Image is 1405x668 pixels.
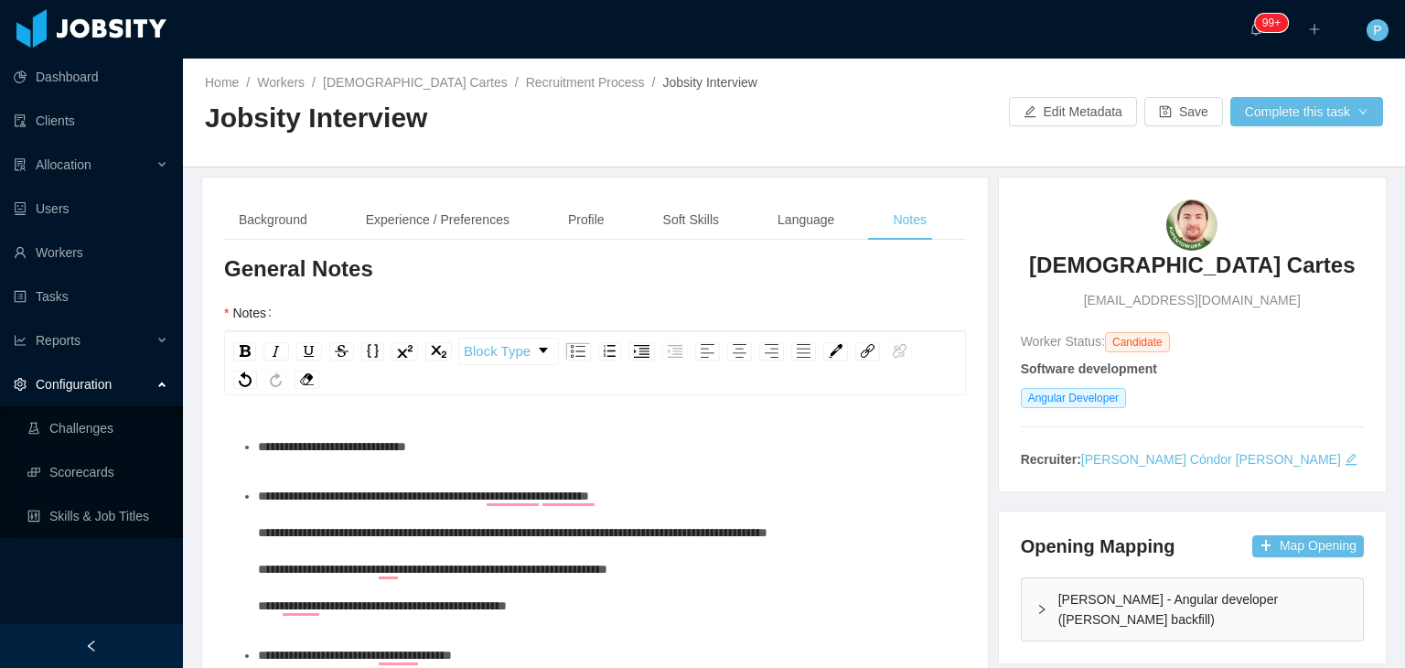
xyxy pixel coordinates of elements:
[329,342,354,361] div: Strikethrough
[1029,251,1355,280] h3: [DEMOGRAPHIC_DATA] Cartes
[456,338,562,365] div: rdw-block-control
[1249,23,1262,36] i: icon: bell
[1081,452,1341,467] a: [PERSON_NAME] Cóndor [PERSON_NAME]
[565,342,591,361] div: Unordered
[1021,361,1157,376] strong: Software development
[1230,97,1383,126] button: Complete this taskicon: down
[763,199,849,241] div: Language
[1036,604,1047,615] i: icon: right
[224,199,322,241] div: Background
[855,342,880,361] div: Link
[27,498,168,534] a: icon: controlSkills & Job Titles
[852,338,916,365] div: rdw-link-control
[652,75,656,90] span: /
[224,331,966,395] div: rdw-toolbar
[1009,97,1137,126] button: icon: editEdit Metadata
[1308,23,1321,36] i: icon: plus
[759,342,784,361] div: Right
[233,342,256,361] div: Bold
[1029,251,1355,291] a: [DEMOGRAPHIC_DATA] Cartes
[464,333,531,370] span: Block Type
[1021,388,1126,408] span: Angular Developer
[263,342,289,361] div: Italic
[312,75,316,90] span: /
[791,342,816,361] div: Justify
[230,338,456,365] div: rdw-inline-control
[1144,97,1223,126] button: icon: saveSave
[295,371,319,389] div: Remove
[36,333,80,348] span: Reports
[291,371,323,389] div: rdw-remove-control
[205,100,794,137] h2: Jobsity Interview
[1021,533,1175,559] h4: Opening Mapping
[1021,452,1081,467] strong: Recruiter:
[224,306,279,320] label: Notes
[224,254,966,284] h3: General Notes
[878,199,941,241] div: Notes
[14,278,168,315] a: icon: profileTasks
[323,75,508,90] a: [DEMOGRAPHIC_DATA] Cartes
[1021,334,1105,349] span: Worker Status:
[1166,199,1217,251] img: 780d249c-9bbd-4b9d-ad24-2fec92d5e6fe_68de752606078-90w.png
[14,158,27,171] i: icon: solution
[692,338,820,365] div: rdw-textalign-control
[14,59,168,95] a: icon: pie-chartDashboard
[27,410,168,447] a: icon: experimentChallenges
[628,342,655,361] div: Indent
[515,75,519,90] span: /
[27,454,168,490] a: icon: buildScorecards
[649,199,734,241] div: Soft Skills
[14,334,27,347] i: icon: line-chart
[1105,332,1170,352] span: Candidate
[14,378,27,391] i: icon: setting
[1022,578,1363,641] div: icon: right[PERSON_NAME] - Angular developer ([PERSON_NAME] backfill)
[296,342,322,361] div: Underline
[1084,291,1301,310] span: [EMAIL_ADDRESS][DOMAIN_NAME]
[553,199,619,241] div: Profile
[246,75,250,90] span: /
[1255,14,1288,32] sup: 1743
[562,338,692,365] div: rdw-list-control
[598,342,621,361] div: Ordered
[425,342,452,361] div: Subscript
[662,75,756,90] span: Jobsity Interview
[695,342,720,361] div: Left
[14,102,168,139] a: icon: auditClients
[887,342,912,361] div: Unlink
[458,338,559,365] div: rdw-dropdown
[14,190,168,227] a: icon: robotUsers
[36,377,112,392] span: Configuration
[36,157,91,172] span: Allocation
[14,234,168,271] a: icon: userWorkers
[351,199,524,241] div: Experience / Preferences
[230,371,291,389] div: rdw-history-control
[233,371,257,389] div: Undo
[662,342,688,361] div: Outdent
[264,371,287,389] div: Redo
[205,75,239,90] a: Home
[459,339,558,364] a: Block Type
[257,75,305,90] a: Workers
[1373,19,1381,41] span: P
[1252,535,1364,557] button: icon: plusMap Opening
[727,342,752,361] div: Center
[1345,453,1357,466] i: icon: edit
[361,342,384,361] div: Monospace
[820,338,852,365] div: rdw-color-picker
[526,75,645,90] a: Recruitment Process
[391,342,418,361] div: Superscript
